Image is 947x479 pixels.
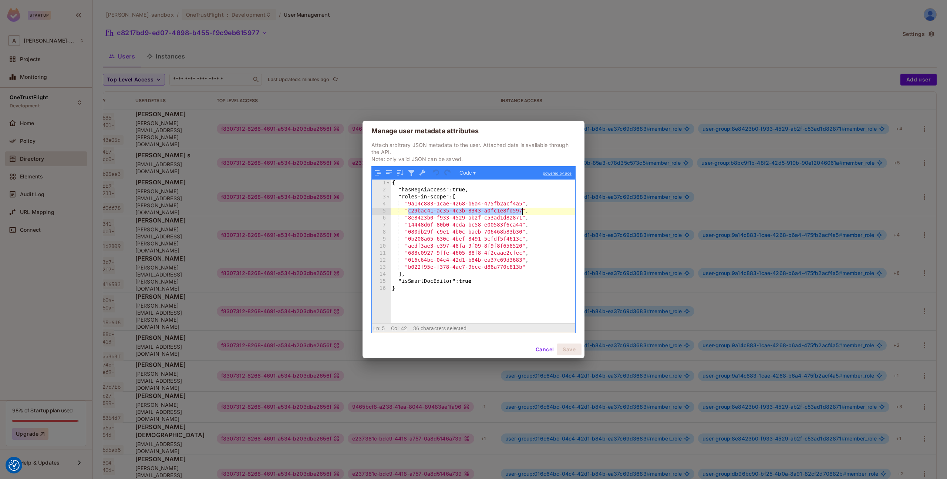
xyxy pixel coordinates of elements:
button: Consent Preferences [9,460,20,471]
button: Undo last action (Ctrl+Z) [432,168,441,178]
span: 42 [401,325,407,331]
div: 16 [372,285,391,292]
div: 6 [372,215,391,222]
button: Redo (Ctrl+Shift+Z) [443,168,452,178]
h2: Manage user metadata attributes [363,121,584,141]
div: 13 [372,264,391,271]
div: 8 [372,229,391,236]
div: 15 [372,278,391,285]
div: 7 [372,222,391,229]
img: Revisit consent button [9,460,20,471]
button: Save [557,344,582,355]
button: Format JSON data, with proper indentation and line feeds (Ctrl+I) [373,168,383,178]
p: Attach arbitrary JSON metadata to the user. Attached data is available through the API. Note: onl... [371,141,576,163]
div: 10 [372,243,391,250]
a: powered by ace [539,167,575,180]
div: 4 [372,201,391,208]
div: 3 [372,194,391,201]
span: 36 [413,325,419,331]
div: 5 [372,208,391,215]
div: 2 [372,187,391,194]
button: Repair JSON: fix quotes and escape characters, remove comments and JSONP notation, turn JavaScrip... [418,168,427,178]
button: Code ▾ [457,168,478,178]
button: Compact JSON data, remove all whitespaces (Ctrl+Shift+I) [384,168,394,178]
button: Sort contents [395,168,405,178]
span: characters selected [421,325,466,331]
button: Cancel [533,344,557,355]
div: 11 [372,250,391,257]
div: 9 [372,236,391,243]
span: Col: [391,325,400,331]
div: 14 [372,271,391,278]
span: Ln: [373,325,380,331]
div: 1 [372,180,391,187]
span: 5 [382,325,385,331]
button: Filter, sort, or transform contents [407,168,416,178]
div: 12 [372,257,391,264]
